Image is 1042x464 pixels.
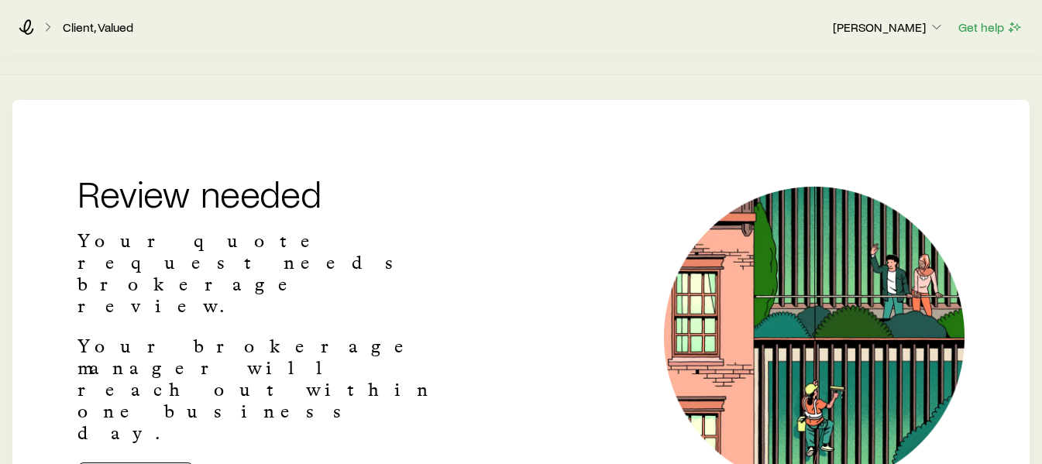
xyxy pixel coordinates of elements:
[832,19,945,37] button: [PERSON_NAME]
[77,230,443,317] p: Your quote request needs brokerage review.
[958,19,1023,36] button: Get help
[833,19,944,35] p: [PERSON_NAME]
[62,20,134,35] a: Client, Valued
[77,335,443,444] p: Your brokerage manager will reach out within one business day.
[77,174,443,211] h2: Review needed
